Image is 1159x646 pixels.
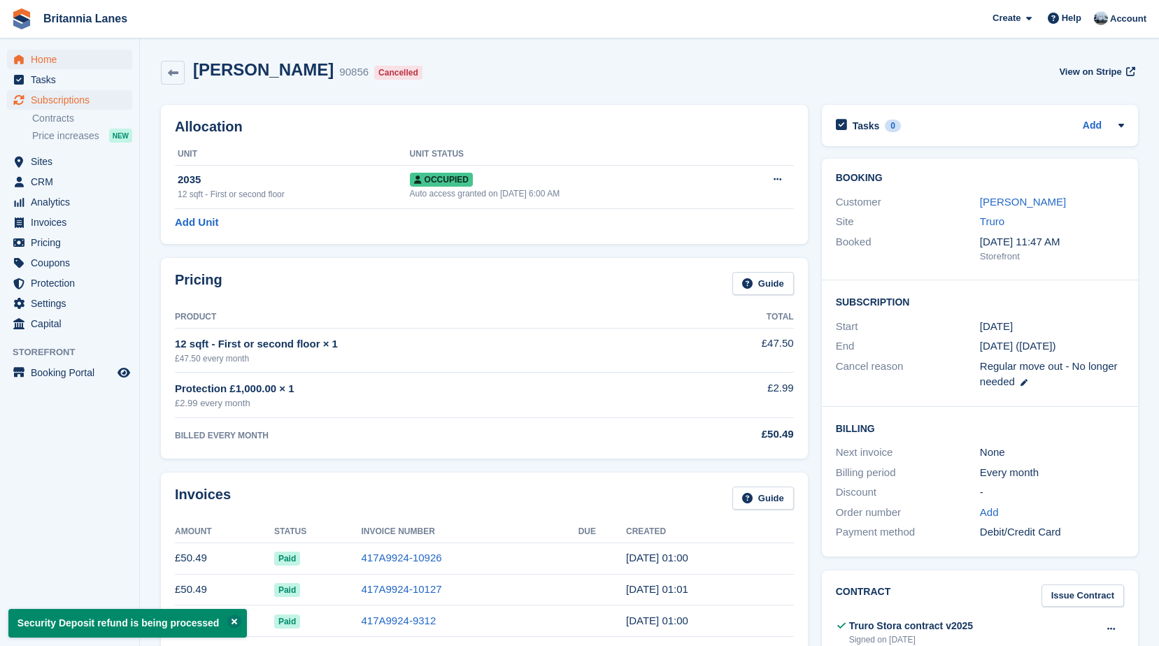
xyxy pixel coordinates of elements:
a: menu [7,253,132,273]
span: Create [993,11,1021,25]
a: Add [980,505,999,521]
div: Customer [836,194,980,210]
span: Analytics [31,192,115,212]
h2: Subscription [836,294,1124,308]
div: [DATE] 11:47 AM [980,234,1124,250]
th: Status [274,521,362,543]
td: £2.99 [692,373,794,418]
a: menu [7,363,132,382]
h2: Pricing [175,272,222,295]
th: Amount [175,521,274,543]
div: £50.49 [692,426,794,443]
div: 2035 [178,172,410,188]
a: Price increases NEW [32,128,132,143]
div: Start [836,319,980,335]
span: Capital [31,314,115,333]
div: 90856 [339,64,369,80]
div: None [980,445,1124,461]
div: Discount [836,484,980,501]
a: menu [7,314,132,333]
span: Paid [274,583,300,597]
span: Account [1110,12,1146,26]
span: Price increases [32,129,99,143]
a: 417A9924-10127 [361,583,441,595]
span: Occupied [410,173,473,187]
th: Unit Status [410,143,731,166]
h2: Invoices [175,487,231,510]
span: Paid [274,615,300,629]
a: Contracts [32,112,132,125]
h2: Allocation [175,119,794,135]
th: Product [175,306,692,329]
img: stora-icon-8386f47178a22dfd0bd8f6a31ec36ba5ce8667c1dd55bd0f319d3a0aa187defe.svg [11,8,32,29]
th: Total [692,306,794,329]
span: [DATE] ([DATE]) [980,340,1056,352]
div: £2.99 every month [175,396,692,410]
div: Site [836,214,980,230]
span: Home [31,50,115,69]
div: Auto access granted on [DATE] 6:00 AM [410,187,731,200]
a: menu [7,294,132,313]
a: menu [7,90,132,110]
span: Coupons [31,253,115,273]
span: Paid [274,552,300,566]
div: 0 [885,120,901,132]
h2: Booking [836,173,1124,184]
div: Debit/Credit Card [980,524,1124,540]
div: £47.50 every month [175,352,692,365]
span: Booking Portal [31,363,115,382]
img: John Millership [1094,11,1108,25]
div: 12 sqft - First or second floor [178,188,410,201]
time: 2025-06-27 00:00:04 UTC [626,615,688,626]
span: Subscriptions [31,90,115,110]
p: Security Deposit refund is being processed [8,609,247,638]
h2: Billing [836,421,1124,435]
th: Created [626,521,794,543]
a: Truro [980,215,1004,227]
a: Guide [732,487,794,510]
th: Unit [175,143,410,166]
a: menu [7,50,132,69]
time: 2025-07-27 00:01:26 UTC [626,583,688,595]
div: Payment method [836,524,980,540]
span: Settings [31,294,115,313]
span: Regular move out - No longer needed [980,360,1118,388]
div: Booked [836,234,980,264]
div: End [836,338,980,354]
time: 2025-06-27 00:00:00 UTC [980,319,1013,335]
div: Cancel reason [836,359,980,390]
td: £47.50 [692,328,794,372]
div: Cancelled [374,66,422,80]
a: menu [7,192,132,212]
span: Pricing [31,233,115,252]
a: 417A9924-10926 [361,552,441,564]
span: Sites [31,152,115,171]
h2: [PERSON_NAME] [193,60,334,79]
div: Signed on [DATE] [849,633,973,646]
a: Guide [732,272,794,295]
a: Preview store [115,364,132,381]
span: Invoices [31,213,115,232]
a: Add Unit [175,215,218,231]
td: £50.49 [175,574,274,605]
a: Issue Contract [1041,584,1124,608]
span: Storefront [13,345,139,359]
span: CRM [31,172,115,192]
a: menu [7,152,132,171]
h2: Contract [836,584,891,608]
div: Protection £1,000.00 × 1 [175,381,692,397]
a: menu [7,70,132,89]
a: menu [7,213,132,232]
a: menu [7,273,132,293]
div: Order number [836,505,980,521]
a: menu [7,233,132,252]
div: Truro Stora contract v2025 [849,619,973,633]
div: Every month [980,465,1124,481]
a: 417A9924-9312 [361,615,436,626]
div: NEW [109,129,132,143]
span: View on Stripe [1059,65,1121,79]
a: Add [1083,118,1102,134]
a: [PERSON_NAME] [980,196,1066,208]
div: - [980,484,1124,501]
a: View on Stripe [1053,60,1138,83]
